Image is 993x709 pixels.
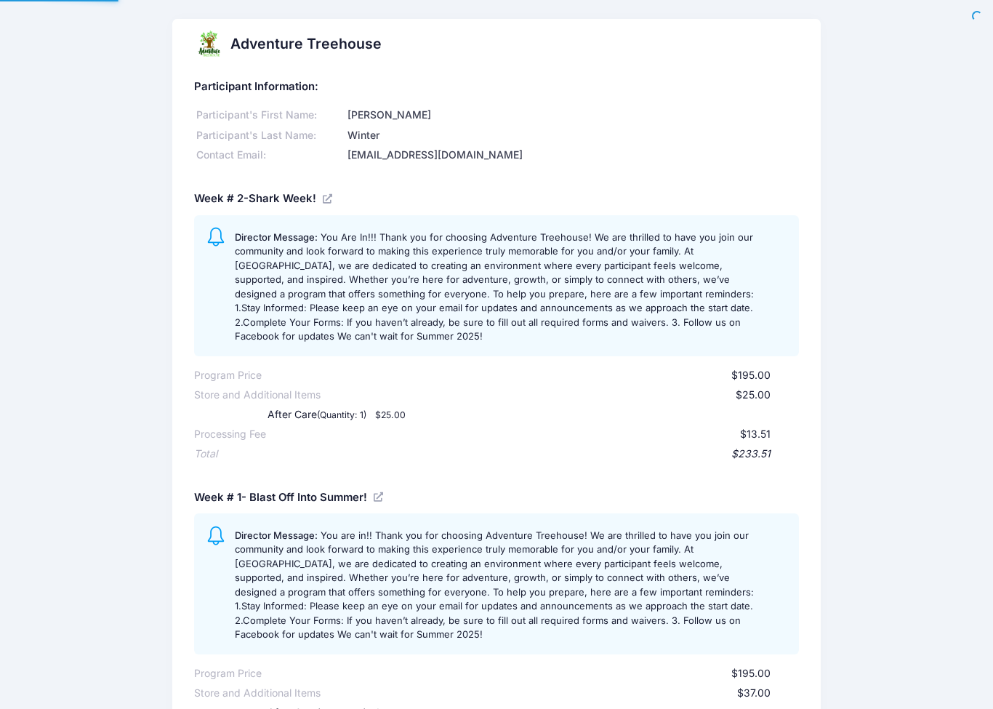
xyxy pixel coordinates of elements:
div: Participant's Last Name: [194,128,345,143]
span: Director Message: [235,529,318,541]
span: Director Message: [235,231,318,243]
div: Participant's First Name: [194,108,345,123]
a: View Registration Details [374,490,385,503]
small: $25.00 [375,409,406,420]
span: You are in!! Thank you for choosing Adventure Treehouse! We are thrilled to have you join our com... [235,529,754,641]
div: Processing Fee [194,427,266,442]
div: $25.00 [321,388,771,403]
div: $233.51 [217,446,771,462]
div: Program Price [194,368,262,383]
span: You Are In!!! Thank you for choosing Adventure Treehouse! We are thrilled to have you join our co... [235,231,754,343]
div: [EMAIL_ADDRESS][DOMAIN_NAME] [345,148,799,163]
div: [PERSON_NAME] [345,108,799,123]
div: Contact Email: [194,148,345,163]
span: $195.00 [731,369,771,381]
div: Total [194,446,217,462]
h5: Week # 1- Blast Off Into Summer! [194,492,367,505]
div: Store and Additional Items [194,686,321,701]
h5: Participant Information: [194,81,800,94]
span: $195.00 [731,667,771,679]
small: (Quantity: 1) [317,409,366,420]
div: $37.00 [321,686,771,701]
h2: Adventure Treehouse [230,36,382,52]
div: After Care [238,407,600,422]
h5: Week # 2-Shark Week! [194,193,316,206]
div: $13.51 [266,427,771,442]
div: Winter [345,128,799,143]
div: Store and Additional Items [194,388,321,403]
a: View Registration Details [323,192,334,205]
div: Program Price [194,666,262,681]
